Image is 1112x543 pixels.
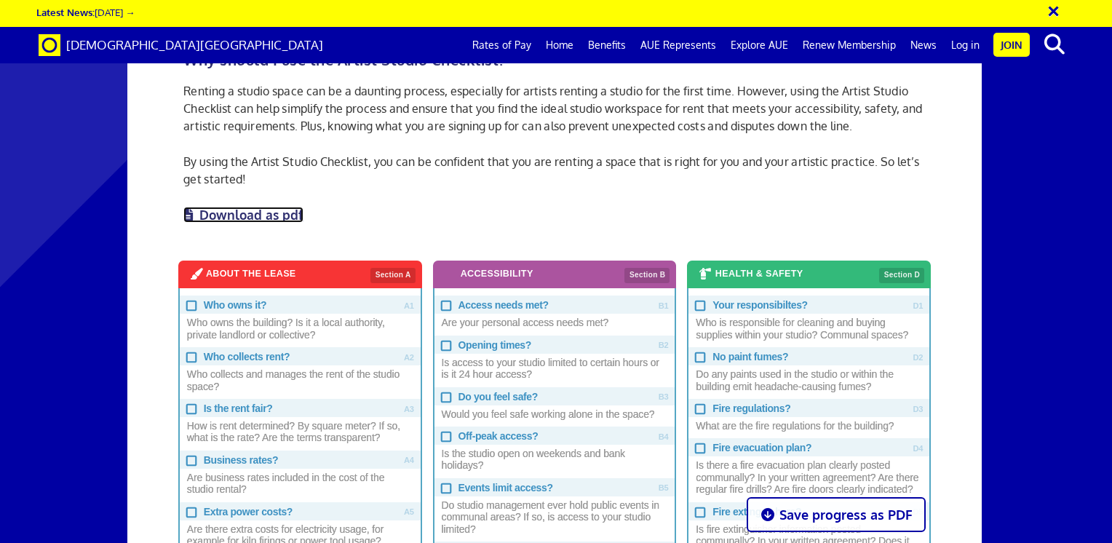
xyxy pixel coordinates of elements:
[183,82,925,135] p: Renting a studio space can be a daunting process, especially for artists renting a studio for the...
[695,403,704,412] input: Fire regulations? What are the fire regulations for the building?
[186,507,195,515] input: Extra power costs? Are there extra costs for electricity usage, for example for kiln firings or p...
[688,347,929,365] span: No paint fumes?
[36,6,135,18] a: Latest News:[DATE] →
[434,296,675,314] span: Access needs met?
[183,153,925,188] p: By using the Artist Studio Checklist, you can be confident that you are renting a space that is r...
[180,502,421,520] span: Extra power costs?
[695,300,704,309] input: Your responsibiltes? Who is responsible for cleaning and buying supplies within your studio? Comm...
[28,27,334,63] a: Brand [DEMOGRAPHIC_DATA][GEOGRAPHIC_DATA]
[695,352,704,360] input: No paint fumes? Do any paints used in the studio or within the building emit headache-causing fumes?
[66,37,323,52] span: [DEMOGRAPHIC_DATA][GEOGRAPHIC_DATA]
[180,314,421,344] span: Who owns the building? Is it a local authority, private landlord or collective?
[795,27,903,63] a: Renew Membership
[434,314,675,331] span: Are your personal access needs met?
[441,340,450,349] input: Opening times? Is access to your studio limited to certain hours or is it 24 hour access?
[180,365,421,395] span: Who collects and manages the rent of the studio space?
[433,261,677,288] div: ACCESSIBILITY
[36,6,95,18] strong: Latest News:
[434,387,675,405] span: Do you feel safe?
[539,27,581,63] a: Home
[186,300,195,309] input: Who owns it? Who owns the building? Is it a local authority, private landlord or collective?
[687,261,931,288] div: HEALTH & SAFETY
[180,417,421,447] span: How is rent determined? By square meter? If so, what is the rate? Are the terms transparent?
[178,261,422,288] div: ABOUT THE LEASE
[633,27,723,63] a: AUE Represents
[441,483,450,491] input: Events limit access? Do studio management ever hold public events in communal areas? If so, is ac...
[779,507,913,523] b: Save progress as PDF
[434,354,675,384] span: Is access to your studio limited to certain hours or is it 24 hour access?
[180,296,421,314] span: Who owns it?
[944,27,987,63] a: Log in
[465,27,539,63] a: Rates of Pay
[903,27,944,63] a: News
[1033,29,1077,60] button: search
[723,27,795,63] a: Explore AUE
[186,352,195,360] input: Who collects rent? Who collects and manages the rent of the studio space?
[434,445,675,475] span: Is the studio open on weekends and bank holidays?
[434,405,675,423] span: Would you feel safe working alone in the space?
[688,399,929,417] span: Fire regulations?
[434,478,675,496] span: Events limit access?
[186,403,195,412] input: Is the rent fair? How is rent determined? By square meter? If so, what is the rate? Are the terms...
[695,507,704,515] input: Fire extinguishers? Is fire extinguisher information posted communally? In your written agreement...
[180,451,421,469] span: Business rates?
[180,469,421,499] span: Are business rates included in the cost of the studio rental?
[180,347,421,365] span: Who collects rent?
[581,27,633,63] a: Benefits
[180,399,421,417] span: Is the rent fair?
[186,455,195,464] input: Business rates? Are business rates included in the cost of the studio rental?
[183,52,925,68] h2: Why should I use the Artist Studio Checklist?
[688,296,929,314] span: Your responsibiltes?
[183,207,303,223] a: Download as pdf
[434,496,675,538] span: Do studio management ever hold public events in communal areas? If so, is access to your studio l...
[688,314,929,344] span: Who is responsible for cleaning and buying supplies within your studio? Communal spaces?
[434,427,675,445] span: Off-peak access?
[747,497,926,532] a: Save progress as PDF
[993,33,1030,57] a: Join
[688,456,929,498] span: Is there a fire evacuation plan clearly posted communally? In your written agreement? Are there r...
[688,438,929,456] span: Fire evacuation plan?
[441,431,450,440] input: Off-peak access? Is the studio open on weekends and bank holidays?
[688,502,929,520] span: Fire extinguishers?
[688,417,929,435] span: What are the fire regulations for the building?
[441,392,450,400] input: Do you feel safe? Would you feel safe working alone in the space?
[695,443,704,451] input: Fire evacuation plan? Is there a fire evacuation plan clearly posted communally? In your written ...
[688,365,929,395] span: Do any paints used in the studio or within the building emit headache-causing fumes?
[441,300,450,309] input: Access needs met? Are your personal access needs met?
[434,336,675,354] span: Opening times?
